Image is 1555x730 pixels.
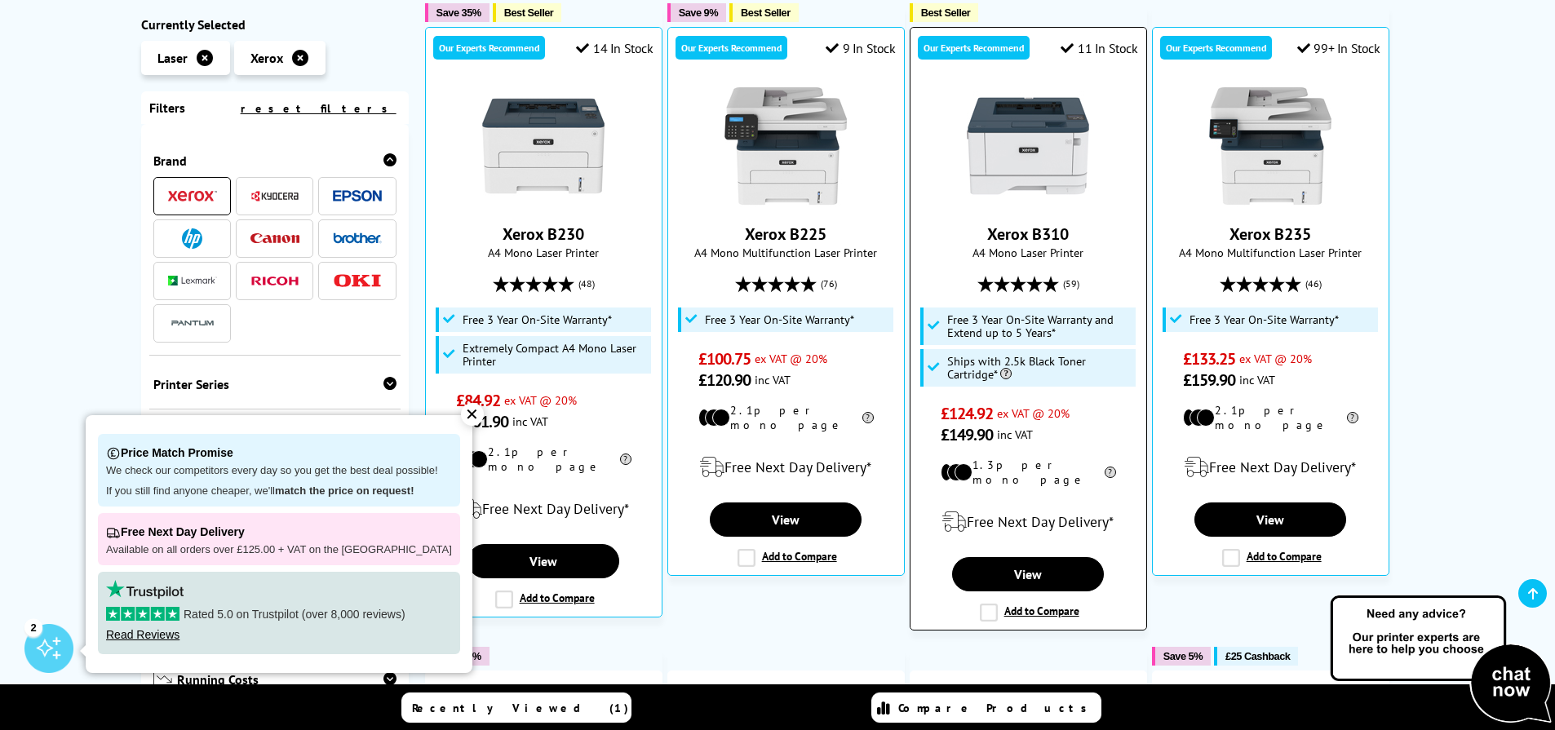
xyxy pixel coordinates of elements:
[250,186,299,206] a: Kyocera
[333,274,382,288] img: OKI
[141,16,409,33] div: Currently Selected
[679,7,718,19] span: Save 9%
[1310,684,1380,700] div: 1 In Stock
[1194,502,1346,537] a: View
[106,607,179,621] img: stars-5.svg
[434,486,653,532] div: modal_delivery
[495,591,595,608] label: Add to Compare
[741,7,791,19] span: Best Seller
[503,223,584,245] a: Xerox B230
[1239,372,1275,387] span: inc VAT
[168,191,217,202] img: Xerox
[168,228,217,249] a: HP
[106,442,452,464] p: Price Match Promise
[333,271,382,291] a: OKI
[1068,684,1138,700] div: 1 In Stock
[153,376,397,392] span: Printer Series
[504,7,554,19] span: Best Seller
[333,186,382,206] a: Epson
[106,543,452,557] p: Available on all orders over £125.00 + VAT on the [GEOGRAPHIC_DATA]
[456,390,501,411] span: £84.92
[1225,650,1290,662] span: £25 Cashback
[676,245,896,260] span: A4 Mono Multifunction Laser Printer
[826,40,896,56] div: 9 In Stock
[106,521,452,543] p: Free Next Day Delivery
[157,50,188,66] span: Laser
[729,3,799,22] button: Best Seller
[482,85,605,207] img: Xerox B230
[153,153,397,169] span: Brand
[967,85,1089,207] img: Xerox B310
[676,445,896,490] div: modal_delivery
[463,313,612,326] span: Free 3 Year On-Site Warranty*
[250,190,299,202] img: Kyocera
[919,245,1138,260] span: A4 Mono Laser Printer
[1161,245,1380,260] span: A4 Mono Multifunction Laser Printer
[1183,403,1358,432] li: 2.1p per mono page
[333,190,382,202] img: Epson
[698,403,874,432] li: 2.1p per mono page
[898,701,1096,715] span: Compare Products
[106,464,452,478] p: We check our competitors every day so you get the best deal possible!
[168,271,217,291] a: Lexmark
[947,355,1132,381] span: Ships with 2.5k Black Toner Cartridge*
[987,223,1069,245] a: Xerox B310
[250,271,299,291] a: Ricoh
[724,194,847,210] a: Xerox B225
[436,7,481,19] span: Save 35%
[333,228,382,249] a: Brother
[921,7,971,19] span: Best Seller
[821,268,837,299] span: (76)
[755,372,791,387] span: inc VAT
[1209,194,1331,210] a: Xerox B235
[980,604,1079,622] label: Add to Compare
[106,580,184,599] img: trustpilot rating
[1305,268,1322,299] span: (46)
[910,3,979,22] button: Best Seller
[1297,40,1380,56] div: 99+ In Stock
[461,403,484,426] div: ✕
[676,36,787,60] div: Our Experts Recommend
[241,101,397,116] a: reset filters
[698,348,751,369] span: £100.75
[941,424,994,445] span: £149.90
[919,499,1138,545] div: modal_delivery
[997,405,1070,421] span: ex VAT @ 20%
[1160,36,1272,60] div: Our Experts Recommend
[710,502,862,537] a: View
[412,701,629,715] span: Recently Viewed (1)
[1222,549,1322,567] label: Add to Compare
[333,232,382,244] img: Brother
[504,392,577,408] span: ex VAT @ 20%
[436,650,481,662] span: Save 16%
[813,684,896,700] div: 99+ In Stock
[168,277,217,286] img: Lexmark
[745,223,826,245] a: Xerox B225
[755,351,827,366] span: ex VAT @ 20%
[997,427,1033,442] span: inc VAT
[1161,445,1380,490] div: modal_delivery
[583,684,653,700] div: 1 In Stock
[705,313,854,326] span: Free 3 Year On-Site Warranty*
[918,36,1030,60] div: Our Experts Recommend
[182,228,202,249] img: HP
[168,186,217,206] a: Xerox
[1190,313,1339,326] span: Free 3 Year On-Site Warranty*
[250,228,299,249] a: Canon
[952,557,1104,591] a: View
[1183,369,1236,391] span: £159.90
[1061,40,1137,56] div: 11 In Stock
[106,607,452,622] p: Rated 5.0 on Trustpilot (over 8,000 reviews)
[512,414,548,429] span: inc VAT
[149,100,185,116] span: Filters
[1063,268,1079,299] span: (59)
[275,484,414,497] strong: match the price on request!
[250,233,299,244] img: Canon
[871,692,1101,723] a: Compare Products
[250,277,299,285] img: Ricoh
[456,411,509,432] span: £101.90
[724,85,847,207] img: Xerox B225
[168,314,217,334] img: Pantum
[578,268,595,299] span: (48)
[738,549,837,567] label: Add to Compare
